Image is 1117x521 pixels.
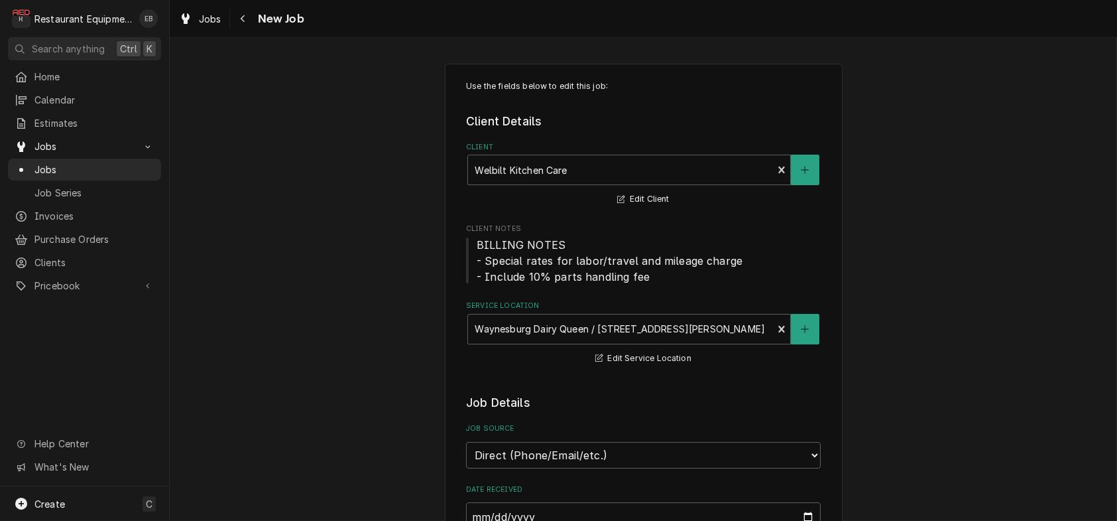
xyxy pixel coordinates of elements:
[466,301,821,366] div: Service Location
[34,498,65,510] span: Create
[34,256,154,269] span: Clients
[146,497,152,511] span: C
[34,116,154,130] span: Estimates
[174,8,227,30] a: Jobs
[8,159,161,181] a: Jobs
[8,205,161,227] a: Invoices
[120,42,137,56] span: Ctrl
[466,113,821,130] legend: Client Details
[139,9,158,28] div: Emily Bird's Avatar
[254,10,304,28] span: New Job
[477,238,742,283] span: BILLING NOTES - Special rates for labor/travel and mileage charge - Include 10% parts handling fee
[615,191,671,208] button: Edit Client
[139,9,158,28] div: EB
[466,423,821,468] div: Job Source
[466,301,821,311] label: Service Location
[8,433,161,455] a: Go to Help Center
[34,460,153,474] span: What's New
[8,37,161,60] button: Search anythingCtrlK
[466,237,821,285] span: Client Notes
[466,142,821,153] label: Client
[147,42,152,56] span: K
[8,275,161,297] a: Go to Pricebook
[8,252,161,273] a: Clients
[8,135,161,157] a: Go to Jobs
[791,155,819,185] button: Create New Client
[466,423,821,434] label: Job Source
[34,139,135,153] span: Jobs
[233,8,254,29] button: Navigate back
[34,186,154,200] span: Job Series
[801,325,809,334] svg: Create New Location
[12,9,30,28] div: Restaurant Equipment Diagnostics's Avatar
[466,142,821,208] div: Client
[199,12,221,26] span: Jobs
[34,232,154,246] span: Purchase Orders
[34,163,154,177] span: Jobs
[34,209,154,223] span: Invoices
[466,484,821,495] label: Date Received
[8,89,161,111] a: Calendar
[12,9,30,28] div: R
[34,93,154,107] span: Calendar
[34,279,135,293] span: Pricebook
[466,394,821,411] legend: Job Details
[466,80,821,92] p: Use the fields below to edit this job:
[466,224,821,284] div: Client Notes
[8,182,161,204] a: Job Series
[791,314,819,344] button: Create New Location
[593,350,693,367] button: Edit Service Location
[34,437,153,451] span: Help Center
[466,224,821,234] span: Client Notes
[801,165,809,175] svg: Create New Client
[34,70,154,84] span: Home
[34,12,132,26] div: Restaurant Equipment Diagnostics
[8,112,161,134] a: Estimates
[8,66,161,88] a: Home
[8,228,161,250] a: Purchase Orders
[32,42,105,56] span: Search anything
[8,456,161,478] a: Go to What's New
